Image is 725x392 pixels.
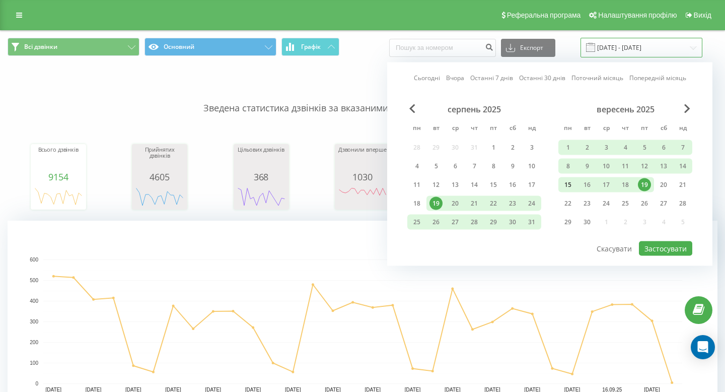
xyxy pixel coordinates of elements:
[446,196,465,211] div: ср 20 серп 2025 р.
[468,178,481,191] div: 14
[522,177,541,192] div: нд 17 серп 2025 р.
[236,182,286,212] div: A chart.
[428,121,444,137] abbr: вівторок
[487,216,500,229] div: 29
[506,160,519,173] div: 9
[449,178,462,191] div: 13
[525,141,538,154] div: 3
[600,160,613,173] div: 10
[577,140,597,155] div: вт 2 вер 2025 р.
[506,178,519,191] div: 16
[236,147,286,172] div: Цільових дзвінків
[635,159,654,174] div: пт 12 вер 2025 р.
[484,140,503,155] div: пт 1 серп 2025 р.
[600,178,613,191] div: 17
[409,121,424,137] abbr: понеділок
[676,178,689,191] div: 21
[506,141,519,154] div: 2
[503,196,522,211] div: сб 23 серп 2025 р.
[524,121,539,137] abbr: неділя
[619,178,632,191] div: 18
[134,182,185,212] div: A chart.
[525,178,538,191] div: 17
[506,197,519,210] div: 23
[337,172,388,182] div: 1030
[560,121,575,137] abbr: понеділок
[236,172,286,182] div: 368
[30,298,38,304] text: 400
[597,140,616,155] div: ср 3 вер 2025 р.
[525,197,538,210] div: 24
[470,73,513,83] a: Останні 7 днів
[684,104,690,113] span: Next Month
[407,177,426,192] div: пн 11 серп 2025 р.
[30,319,38,324] text: 300
[694,11,711,19] span: Вихід
[558,215,577,230] div: пн 29 вер 2025 р.
[134,147,185,172] div: Прийнятих дзвінків
[657,160,670,173] div: 13
[561,216,574,229] div: 29
[410,160,423,173] div: 4
[522,196,541,211] div: нд 24 серп 2025 р.
[465,159,484,174] div: чт 7 серп 2025 р.
[468,216,481,229] div: 28
[519,73,565,83] a: Останні 30 днів
[8,38,139,56] button: Всі дзвінки
[487,197,500,210] div: 22
[616,159,635,174] div: чт 11 вер 2025 р.
[487,178,500,191] div: 15
[337,182,388,212] div: A chart.
[558,177,577,192] div: пн 15 вер 2025 р.
[581,160,594,173] div: 9
[581,141,594,154] div: 2
[561,197,574,210] div: 22
[446,177,465,192] div: ср 13 серп 2025 р.
[429,160,443,173] div: 5
[503,159,522,174] div: сб 9 серп 2025 р.
[407,104,541,114] div: серпень 2025
[487,160,500,173] div: 8
[673,159,692,174] div: нд 14 вер 2025 р.
[558,140,577,155] div: пн 1 вер 2025 р.
[558,104,692,114] div: вересень 2025
[465,215,484,230] div: чт 28 серп 2025 р.
[33,172,84,182] div: 9154
[638,160,651,173] div: 12
[465,196,484,211] div: чт 21 серп 2025 р.
[637,121,652,137] abbr: п’ятниця
[429,178,443,191] div: 12
[571,73,623,83] a: Поточний місяць
[484,159,503,174] div: пт 8 серп 2025 р.
[629,73,686,83] a: Попередній місяць
[638,178,651,191] div: 19
[561,178,574,191] div: 15
[448,121,463,137] abbr: середа
[30,360,38,366] text: 100
[414,73,440,83] a: Сьогодні
[446,159,465,174] div: ср 6 серп 2025 р.
[426,215,446,230] div: вт 26 серп 2025 р.
[465,177,484,192] div: чт 14 серп 2025 р.
[301,43,321,50] span: Графік
[577,159,597,174] div: вт 9 вер 2025 р.
[635,196,654,211] div: пт 26 вер 2025 р.
[561,141,574,154] div: 1
[467,121,482,137] abbr: четвер
[410,197,423,210] div: 18
[561,160,574,173] div: 8
[577,196,597,211] div: вт 23 вер 2025 р.
[654,177,673,192] div: сб 20 вер 2025 р.
[638,197,651,210] div: 26
[597,159,616,174] div: ср 10 вер 2025 р.
[30,257,38,263] text: 600
[558,159,577,174] div: пн 8 вер 2025 р.
[619,141,632,154] div: 4
[675,121,690,137] abbr: неділя
[407,196,426,211] div: пн 18 серп 2025 р.
[505,121,520,137] abbr: субота
[30,340,38,345] text: 200
[635,177,654,192] div: пт 19 вер 2025 р.
[581,216,594,229] div: 30
[407,159,426,174] div: пн 4 серп 2025 р.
